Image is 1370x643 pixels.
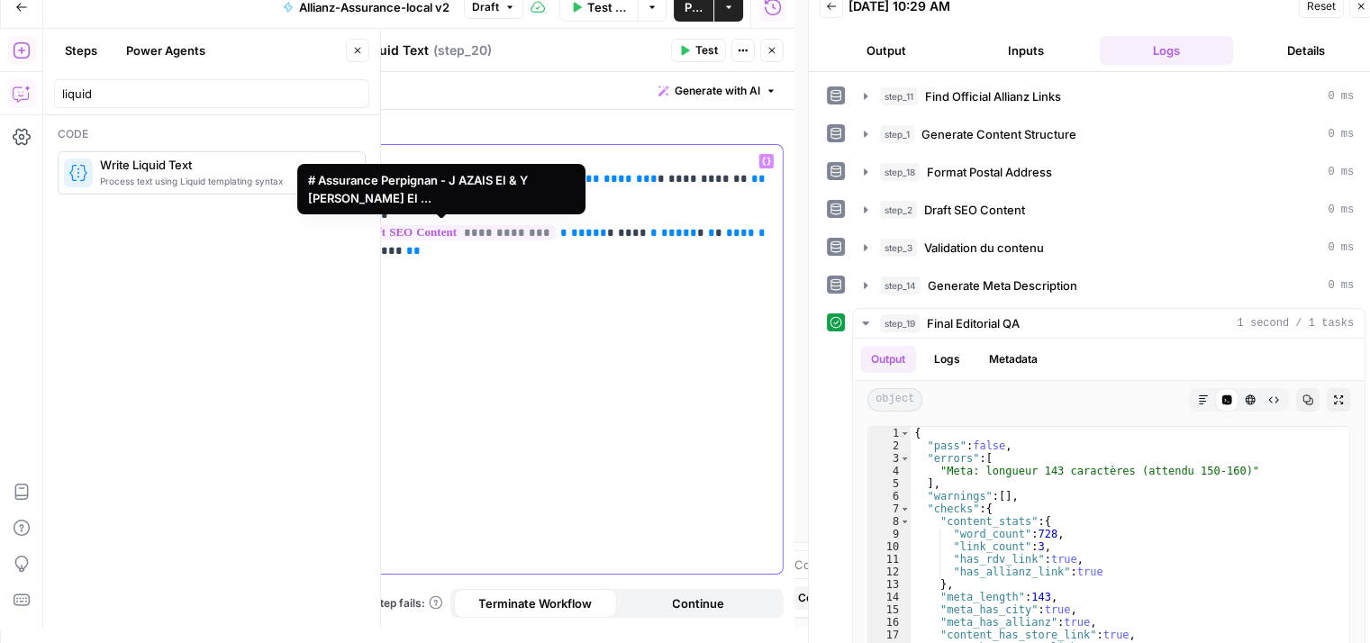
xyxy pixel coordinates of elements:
[868,616,911,629] div: 16
[900,515,910,528] span: Toggle code folding, rows 8 through 13
[880,163,920,181] span: step_18
[868,515,911,528] div: 8
[960,36,1093,65] button: Inputs
[617,589,780,618] button: Continue
[900,452,910,465] span: Toggle code folding, rows 3 through 5
[853,82,1365,111] button: 0 ms
[1100,36,1233,65] button: Logs
[695,42,718,59] span: Test
[1328,277,1354,294] span: 0 ms
[115,36,216,65] button: Power Agents
[868,540,911,553] div: 10
[62,85,361,103] input: Search steps
[924,201,1025,219] span: Draft SEO Content
[1328,164,1354,180] span: 0 ms
[1328,240,1354,256] span: 0 ms
[675,83,760,99] span: Generate with AI
[868,629,911,641] div: 17
[853,271,1365,300] button: 0 ms
[323,41,429,59] textarea: Write Liquid Text
[900,503,910,515] span: Toggle code folding, rows 7 through 25
[868,528,911,540] div: 9
[928,276,1077,294] span: Generate Meta Description
[868,603,911,616] div: 15
[322,121,784,139] label: Template
[925,87,1061,105] span: Find Official Allianz Links
[853,309,1365,338] button: 1 second / 1 tasks
[867,388,922,412] span: object
[868,465,911,477] div: 4
[100,156,350,174] span: Write Liquid Text
[880,87,918,105] span: step_11
[100,174,350,188] span: Process text using Liquid templating syntax
[868,439,911,452] div: 2
[672,594,724,612] span: Continue
[671,39,726,62] button: Test
[797,590,824,606] span: Copy
[880,125,914,143] span: step_1
[923,346,971,373] button: Logs
[924,239,1044,257] span: Validation du contenu
[54,36,108,65] button: Steps
[880,201,917,219] span: step_2
[478,594,592,612] span: Terminate Workflow
[880,239,917,257] span: step_3
[880,314,920,332] span: step_19
[927,163,1052,181] span: Format Postal Address
[651,79,784,103] button: Generate with AI
[868,477,911,490] div: 5
[853,158,1365,186] button: 0 ms
[1328,126,1354,142] span: 0 ms
[322,595,443,611] a: When the step fails:
[868,591,911,603] div: 14
[978,346,1048,373] button: Metadata
[927,314,1020,332] span: Final Editorial QA
[868,566,911,578] div: 12
[1328,88,1354,104] span: 0 ms
[868,452,911,465] div: 3
[433,41,492,59] span: ( step_20 )
[853,120,1365,149] button: 0 ms
[1237,315,1354,331] span: 1 second / 1 tasks
[58,126,366,142] div: Code
[853,195,1365,224] button: 0 ms
[820,36,953,65] button: Output
[868,578,911,591] div: 13
[900,427,910,439] span: Toggle code folding, rows 1 through 32
[853,233,1365,262] button: 0 ms
[868,427,911,439] div: 1
[921,125,1076,143] span: Generate Content Structure
[1328,202,1354,218] span: 0 ms
[312,72,794,109] div: Write text
[868,490,911,503] div: 6
[868,503,911,515] div: 7
[860,346,916,373] button: Output
[880,276,921,294] span: step_14
[868,553,911,566] div: 11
